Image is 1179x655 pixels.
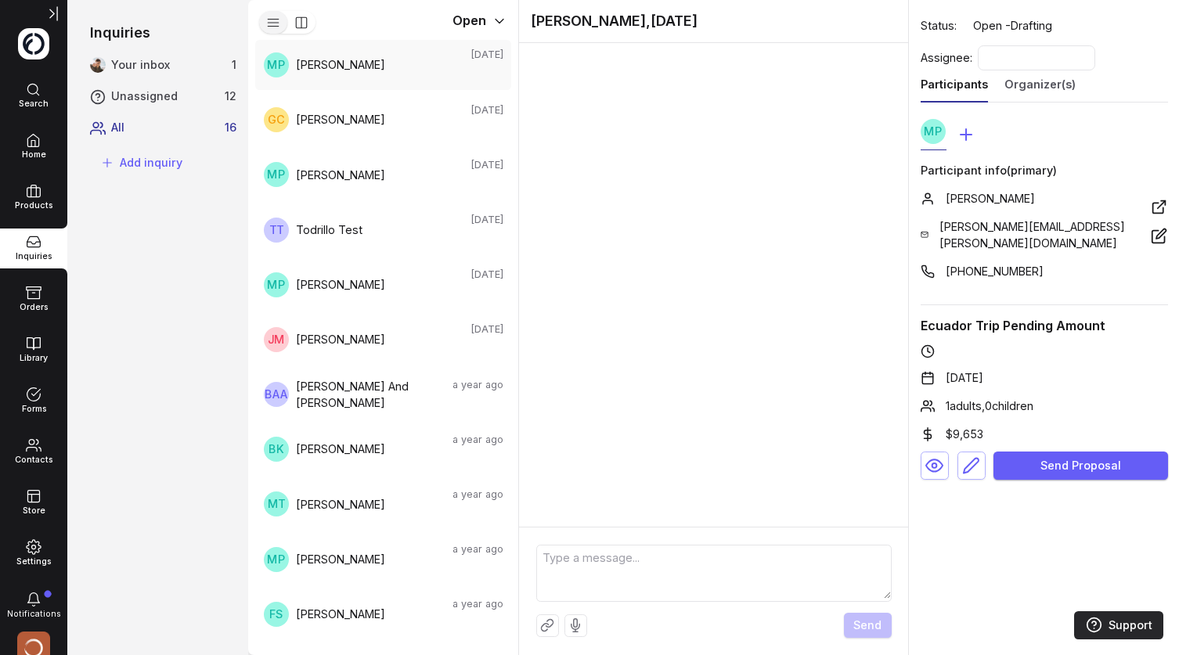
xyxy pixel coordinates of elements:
[111,56,226,74] span: Your inbox
[946,190,1035,207] div: [PERSON_NAME]
[452,597,503,611] span: a year ago
[471,103,503,117] span: [DATE]
[296,606,445,623] span: [PERSON_NAME]
[255,95,512,146] a: GC[PERSON_NAME][DATE]
[267,56,285,74] span: MP
[268,331,285,348] span: JM
[1074,611,1163,639] a: Support
[268,111,285,128] span: GC
[296,276,463,293] span: [PERSON_NAME]
[269,606,283,623] span: FS
[296,111,463,128] span: [PERSON_NAME]
[946,426,983,443] span: $9,653
[225,119,236,136] span: 16
[296,331,463,348] span: [PERSON_NAME]
[90,150,192,175] button: Add inquiry
[921,76,988,103] a: Participants
[269,221,283,239] span: TT
[255,369,512,420] a: BAA[PERSON_NAME] And [PERSON_NAME]a year ago
[471,213,503,227] span: [DATE]
[471,268,503,282] span: [DATE]
[255,149,512,200] a: MP[PERSON_NAME][DATE]
[452,488,503,502] span: a year ago
[90,56,236,74] a: Your inbox1
[921,49,972,67] div: Assignee:
[265,386,288,403] span: BAA
[531,11,897,31] h3: [PERSON_NAME] , [DATE]
[255,259,512,310] a: MP[PERSON_NAME][DATE]
[1005,17,1052,34] span: - Drafting
[296,496,445,513] span: [PERSON_NAME]
[296,551,445,568] span: [PERSON_NAME]
[255,534,512,585] a: MP[PERSON_NAME]a year ago
[296,378,445,412] span: [PERSON_NAME] And [PERSON_NAME]
[90,119,236,136] a: All16
[946,369,983,387] span: [DATE]
[939,218,1145,252] div: [PERSON_NAME][EMAIL_ADDRESS][PERSON_NAME][DOMAIN_NAME]
[452,542,503,556] span: a year ago
[946,398,1033,415] span: 1 adults, 0 children
[296,56,463,74] span: [PERSON_NAME]
[993,452,1167,480] button: Send Proposal
[255,315,512,365] a: JM[PERSON_NAME][DATE]
[921,17,957,34] div: Status:
[120,154,182,171] span: Add inquiry
[844,613,892,638] button: Send
[255,204,512,255] a: TTTodrillo Test[DATE]
[255,479,512,530] a: MT[PERSON_NAME]a year ago
[90,23,150,42] h3: Inquiries
[471,322,503,336] span: [DATE]
[452,11,486,31] span: Open
[296,167,463,184] span: [PERSON_NAME]
[255,588,512,639] a: FS[PERSON_NAME]a year ago
[225,88,236,105] span: 12
[1109,617,1152,634] span: Support
[267,167,285,184] span: MP
[255,424,512,475] a: BK[PERSON_NAME]a year ago
[269,441,284,458] span: BK
[452,433,503,447] span: a year ago
[1004,76,1076,103] a: Organizer(s)
[471,48,503,62] span: [DATE]
[921,162,1145,179] h3: Participant info (primary)
[946,263,1044,280] div: [PHONE_NUMBER]
[255,40,512,91] a: MP[PERSON_NAME][DATE]
[924,123,942,140] span: MP
[296,221,463,239] span: Todrillo Test
[267,551,285,568] span: MP
[962,11,1064,39] span: Open
[471,158,503,172] span: [DATE]
[452,378,503,392] span: a year ago
[267,496,285,513] span: MT
[296,441,445,458] span: [PERSON_NAME]
[921,316,1168,336] h3: Ecuador Trip Pending Amount
[90,88,236,105] a: Unassigned12
[232,56,236,74] span: 1
[111,88,219,105] span: Unassigned
[111,119,219,136] span: All
[267,276,285,293] span: MP
[7,609,61,620] span: Notifications
[90,57,106,73] img: vo7femtTIZhVSqZA-Mmdb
